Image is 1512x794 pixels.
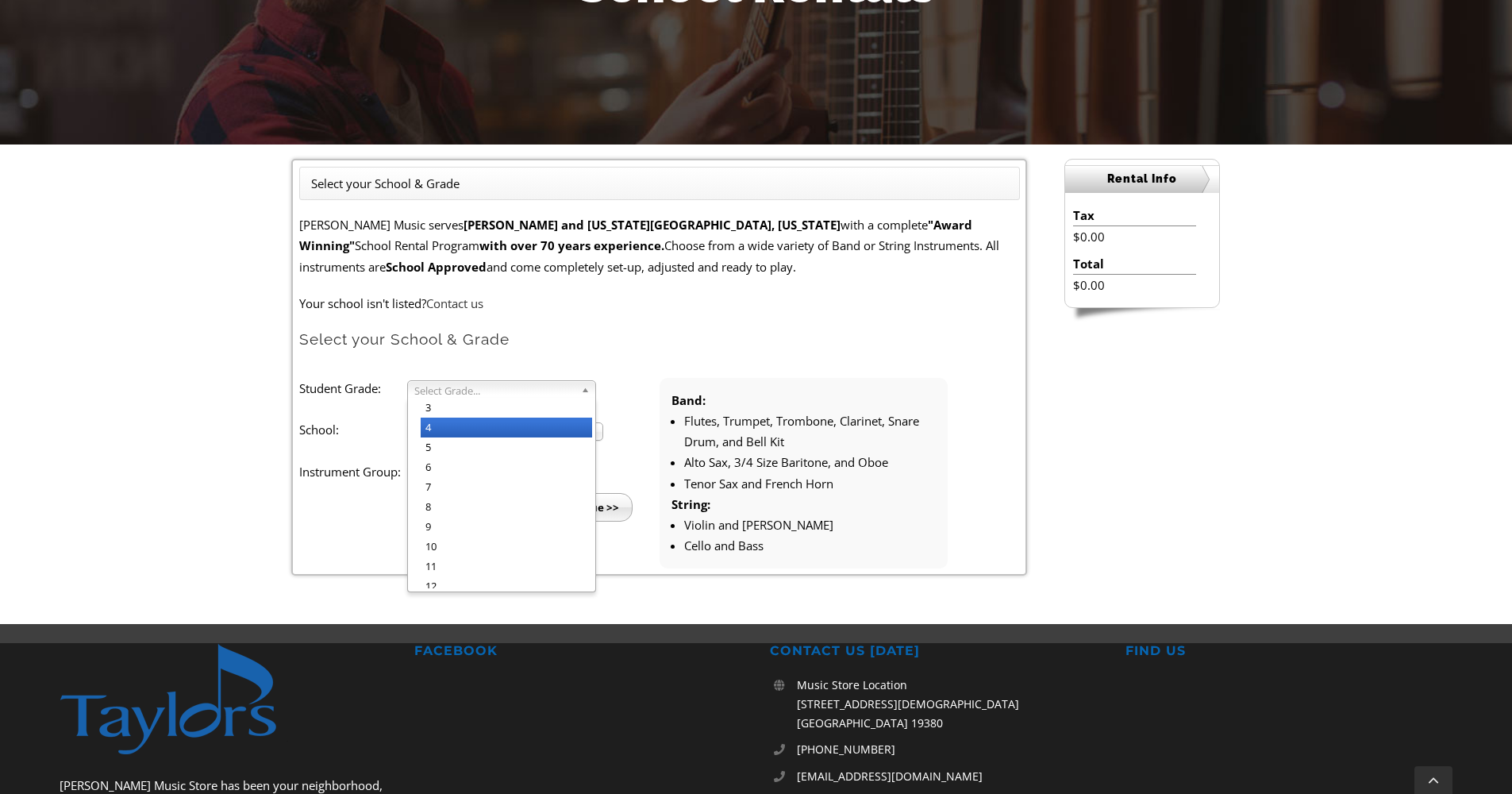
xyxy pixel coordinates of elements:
[684,473,936,494] li: Tenor Sax and French Horn
[414,643,742,660] h2: FACEBOOK
[770,643,1098,660] h2: CONTACT US [DATE]
[1073,275,1196,295] li: $0.00
[421,398,592,418] li: 3
[414,381,575,400] span: Select Grade...
[684,515,936,535] li: Violin and [PERSON_NAME]
[421,497,592,517] li: 8
[464,217,841,233] strong: [PERSON_NAME] and [US_STATE][GEOGRAPHIC_DATA], [US_STATE]
[1065,165,1219,193] h2: Rental Info
[671,392,706,408] strong: Band:
[421,437,592,457] li: 5
[684,452,936,472] li: Alto Sax, 3/4 Size Baritone, and Oboe
[299,330,1020,349] h2: Select your School & Grade
[1064,308,1220,322] img: sidebar-footer.png
[421,557,592,576] li: 11
[1073,226,1196,247] li: $0.00
[421,537,592,557] li: 10
[299,293,1020,314] p: Your school isn't listed?
[671,496,710,512] strong: String:
[797,769,983,784] span: [EMAIL_ADDRESS][DOMAIN_NAME]
[421,457,592,477] li: 6
[299,378,407,399] label: Student Grade:
[797,676,1098,732] p: Music Store Location [STREET_ADDRESS][DEMOGRAPHIC_DATA] [GEOGRAPHIC_DATA] 19380
[299,419,407,440] label: School:
[1125,643,1453,660] h2: FIND US
[421,477,592,497] li: 7
[684,410,936,453] li: Flutes, Trumpet, Trombone, Clarinet, Snare Drum, and Bell Kit
[421,517,592,537] li: 9
[1073,205,1196,226] li: Tax
[426,295,483,311] a: Contact us
[1073,253,1196,275] li: Total
[60,643,310,756] img: footer-logo
[421,576,592,596] li: 12
[299,461,407,482] label: Instrument Group:
[311,173,460,194] li: Select your School & Grade
[299,214,1020,277] p: [PERSON_NAME] Music serves with a complete School Rental Program Choose from a wide variety of Ba...
[479,237,664,253] strong: with over 70 years experience.
[797,740,1098,759] a: [PHONE_NUMBER]
[684,535,936,556] li: Cello and Bass
[797,767,1098,786] a: [EMAIL_ADDRESS][DOMAIN_NAME]
[421,418,592,437] li: 4
[386,259,487,275] strong: School Approved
